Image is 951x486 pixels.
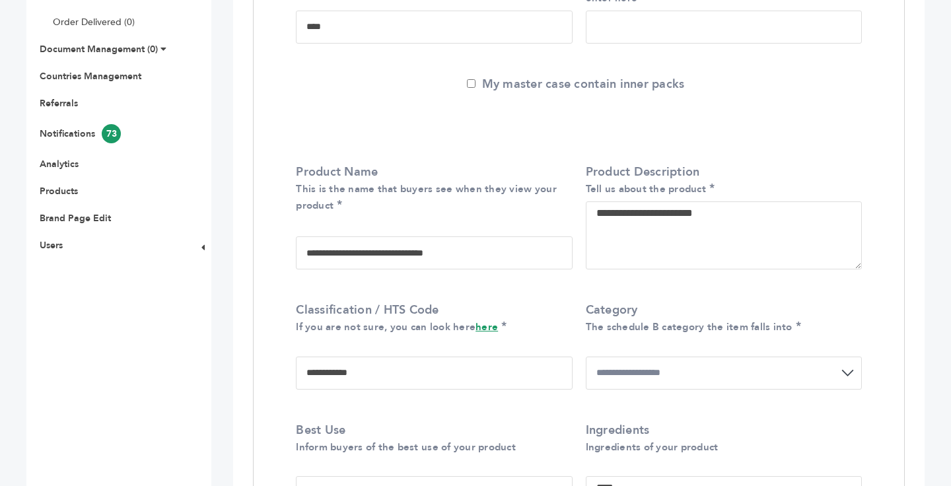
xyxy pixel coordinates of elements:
small: Inform buyers of the best use of your product [296,440,516,454]
a: Notifications73 [40,127,121,140]
a: Document Management (0) [40,43,158,55]
a: Brand Page Edit [40,212,111,225]
a: here [475,320,498,333]
label: Classification / HTS Code [296,302,565,335]
small: If you are not sure, you can look here [296,320,498,333]
a: Analytics [40,158,79,170]
a: Countries Management [40,70,141,83]
label: Best Use [296,422,565,455]
small: Tell us about the product [586,182,707,195]
label: Category [586,302,855,335]
label: My master case contain inner packs [467,76,685,92]
label: Product Name [296,164,565,214]
a: Referrals [40,97,78,110]
small: Ingredients of your product [586,440,719,454]
label: Product Description [586,164,855,197]
small: The schedule B category the item falls into [586,320,792,333]
a: Order Delivered (0) [53,16,135,28]
label: Ingredients [586,422,855,455]
small: This is the name that buyers see when they view your product [296,182,557,212]
span: 73 [102,124,121,143]
input: My master case contain inner packs [467,79,475,88]
a: Users [40,239,63,252]
a: Products [40,185,78,197]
